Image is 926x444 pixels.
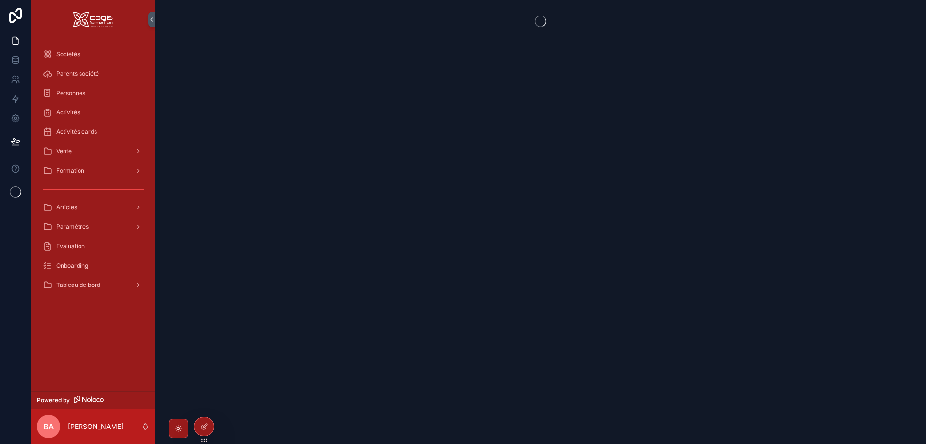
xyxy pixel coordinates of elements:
[56,89,85,97] span: Personnes
[56,242,85,250] span: Evaluation
[56,167,84,174] span: Formation
[37,257,149,274] a: Onboarding
[37,396,70,404] span: Powered by
[43,421,54,432] span: BA
[37,199,149,216] a: Articles
[56,128,97,136] span: Activités cards
[31,391,155,409] a: Powered by
[37,123,149,141] a: Activités cards
[68,422,124,431] p: [PERSON_NAME]
[56,262,88,270] span: Onboarding
[37,143,149,160] a: Vente
[56,281,100,289] span: Tableau de bord
[56,50,80,58] span: Sociétés
[73,12,113,27] img: App logo
[56,109,80,116] span: Activités
[37,238,149,255] a: Evaluation
[56,147,72,155] span: Vente
[37,46,149,63] a: Sociétés
[56,223,89,231] span: Paramètres
[37,84,149,102] a: Personnes
[31,39,155,306] div: scrollable content
[37,218,149,236] a: Paramètres
[56,204,77,211] span: Articles
[56,70,99,78] span: Parents société
[37,104,149,121] a: Activités
[37,65,149,82] a: Parents société
[37,276,149,294] a: Tableau de bord
[37,162,149,179] a: Formation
